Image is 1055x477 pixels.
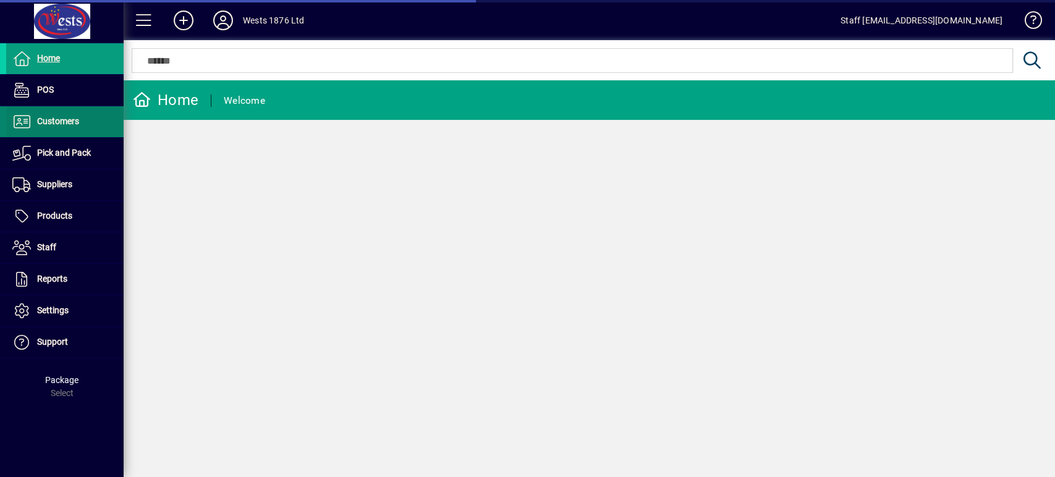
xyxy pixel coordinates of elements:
[37,148,91,158] span: Pick and Pack
[6,106,124,137] a: Customers
[133,90,198,110] div: Home
[243,11,304,30] div: Wests 1876 Ltd
[6,295,124,326] a: Settings
[6,232,124,263] a: Staff
[37,274,67,284] span: Reports
[164,9,203,32] button: Add
[1015,2,1040,43] a: Knowledge Base
[224,91,265,111] div: Welcome
[37,85,54,95] span: POS
[37,242,56,252] span: Staff
[37,305,69,315] span: Settings
[37,179,72,189] span: Suppliers
[6,201,124,232] a: Products
[6,75,124,106] a: POS
[203,9,243,32] button: Profile
[37,337,68,347] span: Support
[6,327,124,358] a: Support
[6,138,124,169] a: Pick and Pack
[6,264,124,295] a: Reports
[841,11,1002,30] div: Staff [EMAIL_ADDRESS][DOMAIN_NAME]
[6,169,124,200] a: Suppliers
[45,375,78,385] span: Package
[37,211,72,221] span: Products
[37,53,60,63] span: Home
[37,116,79,126] span: Customers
